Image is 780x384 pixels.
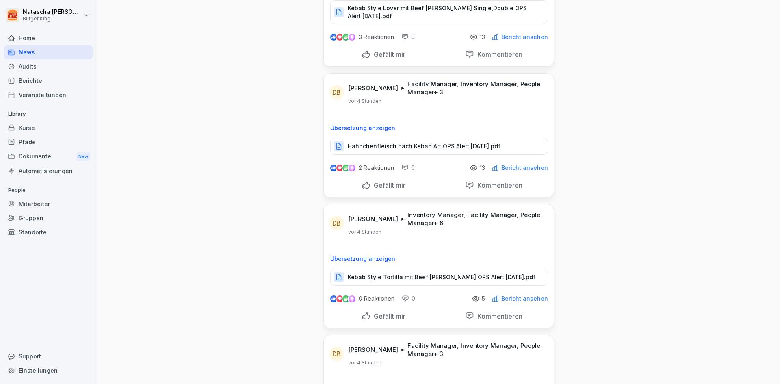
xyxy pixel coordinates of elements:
[330,256,547,262] p: Übersetzung anzeigen
[330,34,337,40] img: like
[4,197,93,211] a: Mitarbeiter
[330,145,547,153] a: Hähnchenfleisch nach Kebab Art OPS Alert [DATE].pdf
[407,211,544,227] p: Inventory Manager, Facility Manager, People Manager + 6
[348,346,398,354] p: [PERSON_NAME]
[474,50,522,59] p: Kommentieren
[329,347,344,361] div: DB
[359,34,394,40] p: 3 Reaktionen
[330,276,547,284] a: Kebab Style Tortilla mit Beef [PERSON_NAME] OPS Alert [DATE].pdf
[4,59,93,74] a: Audits
[407,80,544,96] p: Facility Manager, Inventory Manager, People Manager + 3
[482,295,485,302] p: 5
[4,108,93,121] p: Library
[348,215,398,223] p: [PERSON_NAME]
[370,312,405,320] p: Gefällt mir
[23,9,82,15] p: Natascha [PERSON_NAME]
[337,34,343,40] img: love
[342,34,349,41] img: celebrate
[370,181,405,189] p: Gefällt mir
[4,135,93,149] a: Pfade
[359,295,394,302] p: 0 Reaktionen
[4,349,93,363] div: Support
[348,84,398,92] p: [PERSON_NAME]
[348,4,539,20] p: Kebab Style Lover mit Beef [PERSON_NAME] Single,Double OPS Alert [DATE].pdf
[4,363,93,377] a: Einstellungen
[349,164,355,171] img: inspiring
[4,74,93,88] a: Berichte
[480,34,485,40] p: 13
[330,11,547,19] a: Kebab Style Lover mit Beef [PERSON_NAME] Single,Double OPS Alert [DATE].pdf
[4,184,93,197] p: People
[4,88,93,102] a: Veranstaltungen
[474,181,522,189] p: Kommentieren
[4,211,93,225] a: Gruppen
[501,34,548,40] p: Bericht ansehen
[349,33,355,41] img: inspiring
[348,229,381,235] p: vor 4 Stunden
[401,33,415,41] div: 0
[342,295,349,302] img: celebrate
[349,295,355,302] img: inspiring
[330,295,337,302] img: like
[4,149,93,164] a: DokumenteNew
[337,165,343,171] img: love
[474,312,522,320] p: Kommentieren
[4,149,93,164] div: Dokumente
[480,165,485,171] p: 13
[348,360,381,366] p: vor 4 Stunden
[4,45,93,59] a: News
[76,152,90,161] div: New
[330,125,547,131] p: Übersetzung anzeigen
[4,164,93,178] a: Automatisierungen
[329,85,344,100] div: DB
[348,98,381,104] p: vor 4 Stunden
[342,165,349,171] img: celebrate
[370,50,405,59] p: Gefällt mir
[501,295,548,302] p: Bericht ansehen
[501,165,548,171] p: Bericht ansehen
[407,342,544,358] p: Facility Manager, Inventory Manager, People Manager + 3
[359,165,394,171] p: 2 Reaktionen
[348,142,500,150] p: Hähnchenfleisch nach Kebab Art OPS Alert [DATE].pdf
[401,164,415,172] div: 0
[402,295,415,303] div: 0
[4,121,93,135] a: Kurse
[23,16,82,22] p: Burger King
[4,31,93,45] a: Home
[348,273,535,281] p: Kebab Style Tortilla mit Beef [PERSON_NAME] OPS Alert [DATE].pdf
[330,165,337,171] img: like
[337,296,343,302] img: love
[4,225,93,239] a: Standorte
[329,216,344,230] div: DB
